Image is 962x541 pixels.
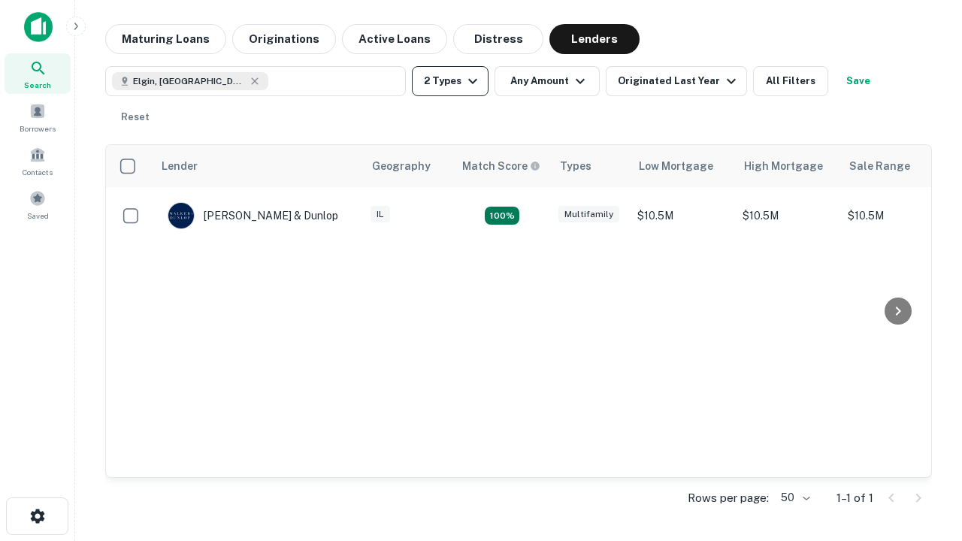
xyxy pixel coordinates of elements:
[744,157,823,175] div: High Mortgage
[775,487,812,509] div: 50
[24,12,53,42] img: capitalize-icon.png
[20,122,56,134] span: Borrowers
[834,66,882,96] button: Save your search to get updates of matches that match your search criteria.
[735,187,840,244] td: $10.5M
[735,145,840,187] th: High Mortgage
[630,145,735,187] th: Low Mortgage
[342,24,447,54] button: Active Loans
[549,24,640,54] button: Lenders
[849,157,910,175] div: Sale Range
[5,141,71,181] a: Contacts
[5,97,71,138] a: Borrowers
[5,184,71,225] a: Saved
[153,145,363,187] th: Lender
[5,53,71,94] a: Search
[485,207,519,225] div: Matching Properties: 1, hasApolloMatch: undefined
[162,157,198,175] div: Lender
[168,203,194,228] img: picture
[639,157,713,175] div: Low Mortgage
[372,157,431,175] div: Geography
[232,24,336,54] button: Originations
[630,187,735,244] td: $10.5M
[887,373,962,445] iframe: Chat Widget
[462,158,537,174] h6: Match Score
[133,74,246,88] span: Elgin, [GEOGRAPHIC_DATA], [GEOGRAPHIC_DATA]
[371,206,390,223] div: IL
[606,66,747,96] button: Originated Last Year
[453,24,543,54] button: Distress
[105,66,406,96] button: Elgin, [GEOGRAPHIC_DATA], [GEOGRAPHIC_DATA]
[24,79,51,91] span: Search
[111,102,159,132] button: Reset
[618,72,740,90] div: Originated Last Year
[753,66,828,96] button: All Filters
[412,66,489,96] button: 2 Types
[168,202,338,229] div: [PERSON_NAME] & Dunlop
[105,24,226,54] button: Maturing Loans
[551,145,630,187] th: Types
[558,206,619,223] div: Multifamily
[560,157,591,175] div: Types
[27,210,49,222] span: Saved
[363,145,453,187] th: Geography
[688,489,769,507] p: Rows per page:
[495,66,600,96] button: Any Amount
[836,489,873,507] p: 1–1 of 1
[462,158,540,174] div: Capitalize uses an advanced AI algorithm to match your search with the best lender. The match sco...
[453,145,551,187] th: Capitalize uses an advanced AI algorithm to match your search with the best lender. The match sco...
[23,166,53,178] span: Contacts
